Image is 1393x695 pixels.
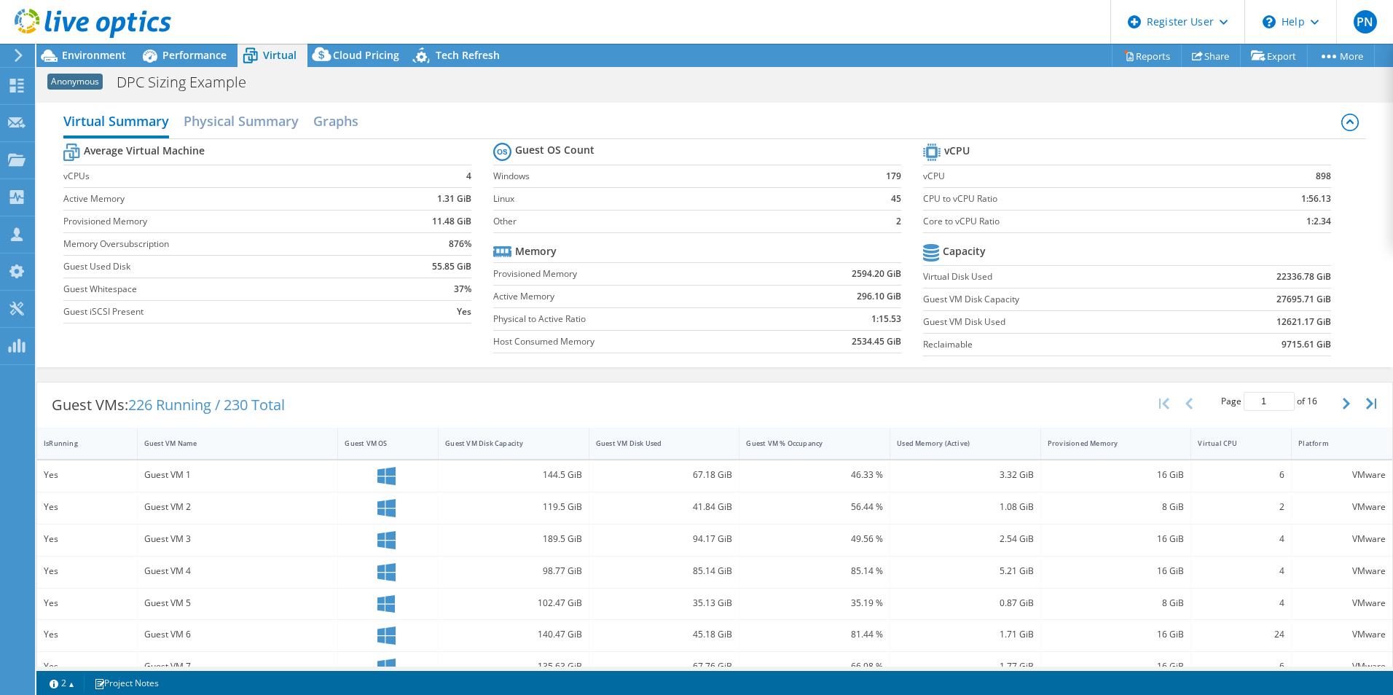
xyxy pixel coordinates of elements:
[493,192,847,206] label: Linux
[1198,531,1284,547] div: 4
[1048,563,1185,579] div: 16 GiB
[1298,467,1386,483] div: VMware
[923,315,1190,329] label: Guest VM Disk Used
[746,659,883,675] div: 66.98 %
[493,169,847,184] label: Windows
[493,334,773,349] label: Host Consumed Memory
[897,563,1034,579] div: 5.21 GiB
[449,237,471,251] b: 876%
[144,499,331,515] div: Guest VM 2
[596,563,733,579] div: 85.14 GiB
[746,595,883,611] div: 35.19 %
[445,659,582,675] div: 135.63 GiB
[63,106,169,138] h2: Virtual Summary
[345,439,414,448] div: Guest VM OS
[896,214,901,229] b: 2
[1048,659,1185,675] div: 16 GiB
[445,627,582,643] div: 140.47 GiB
[1244,392,1295,411] input: jump to page
[493,312,773,326] label: Physical to Active Ratio
[1048,499,1185,515] div: 8 GiB
[923,169,1224,184] label: vCPU
[923,292,1190,307] label: Guest VM Disk Capacity
[63,214,382,229] label: Provisioned Memory
[44,595,130,611] div: Yes
[1298,499,1386,515] div: VMware
[144,563,331,579] div: Guest VM 4
[1198,499,1284,515] div: 2
[493,214,847,229] label: Other
[44,467,130,483] div: Yes
[923,214,1224,229] label: Core to vCPU Ratio
[1298,595,1386,611] div: VMware
[1298,659,1386,675] div: VMware
[493,267,773,281] label: Provisioned Memory
[44,627,130,643] div: Yes
[44,659,130,675] div: Yes
[746,439,866,448] div: Guest VM % Occupancy
[897,467,1034,483] div: 3.32 GiB
[162,48,227,62] span: Performance
[37,382,299,428] div: Guest VMs:
[445,467,582,483] div: 144.5 GiB
[1198,659,1284,675] div: 6
[943,244,986,259] b: Capacity
[63,169,382,184] label: vCPUs
[1112,44,1182,67] a: Reports
[596,531,733,547] div: 94.17 GiB
[1198,595,1284,611] div: 4
[897,595,1034,611] div: 0.87 GiB
[445,563,582,579] div: 98.77 GiB
[1198,467,1284,483] div: 6
[144,627,331,643] div: Guest VM 6
[128,395,285,415] span: 226 Running / 230 Total
[432,259,471,274] b: 55.85 GiB
[515,143,595,157] b: Guest OS Count
[445,531,582,547] div: 189.5 GiB
[313,106,358,136] h2: Graphs
[852,267,901,281] b: 2594.20 GiB
[445,595,582,611] div: 102.47 GiB
[44,439,113,448] div: IsRunning
[871,312,901,326] b: 1:15.53
[1198,563,1284,579] div: 4
[63,192,382,206] label: Active Memory
[1298,563,1386,579] div: VMware
[110,74,269,90] h1: DPC Sizing Example
[596,659,733,675] div: 67.76 GiB
[1276,270,1331,284] b: 22336.78 GiB
[897,439,1016,448] div: Used Memory (Active)
[923,337,1190,352] label: Reclaimable
[944,144,970,158] b: vCPU
[596,499,733,515] div: 41.84 GiB
[596,467,733,483] div: 67.18 GiB
[1298,627,1386,643] div: VMware
[493,289,773,304] label: Active Memory
[1221,392,1317,411] span: Page of
[746,467,883,483] div: 46.33 %
[457,305,471,319] b: Yes
[886,169,901,184] b: 179
[84,144,205,158] b: Average Virtual Machine
[44,499,130,515] div: Yes
[1048,439,1167,448] div: Provisioned Memory
[891,192,901,206] b: 45
[144,467,331,483] div: Guest VM 1
[63,282,382,297] label: Guest Whitespace
[1048,595,1185,611] div: 8 GiB
[184,106,299,136] h2: Physical Summary
[144,531,331,547] div: Guest VM 3
[857,289,901,304] b: 296.10 GiB
[63,237,382,251] label: Memory Oversubscription
[144,595,331,611] div: Guest VM 5
[746,531,883,547] div: 49.56 %
[144,659,331,675] div: Guest VM 7
[84,674,169,692] a: Project Notes
[263,48,297,62] span: Virtual
[897,531,1034,547] div: 2.54 GiB
[1307,395,1317,407] span: 16
[746,499,883,515] div: 56.44 %
[1198,439,1267,448] div: Virtual CPU
[746,627,883,643] div: 81.44 %
[144,439,314,448] div: Guest VM Name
